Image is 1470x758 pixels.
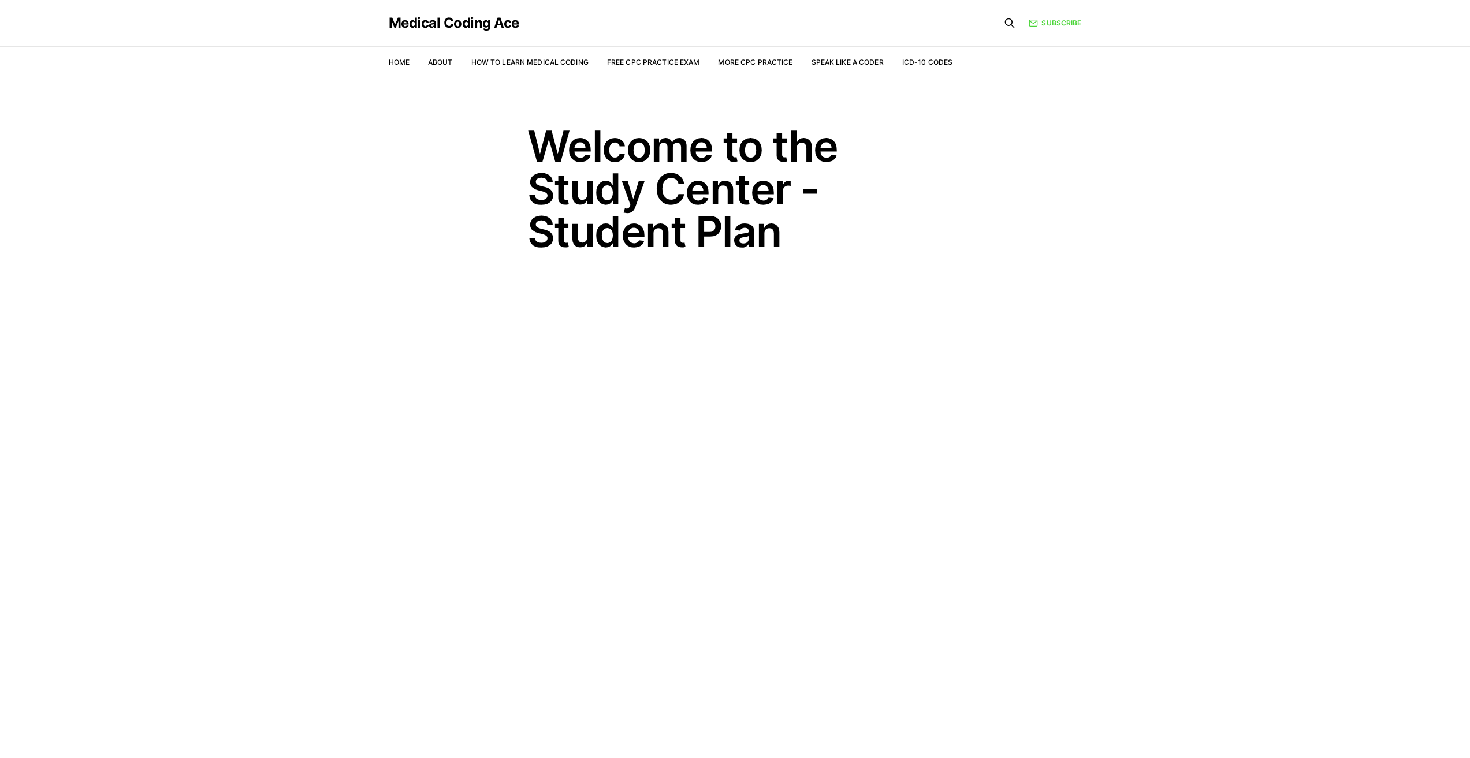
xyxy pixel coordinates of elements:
[389,58,410,66] a: Home
[1029,18,1081,28] a: Subscribe
[389,16,519,30] a: Medical Coding Ace
[812,58,884,66] a: Speak Like a Coder
[718,58,792,66] a: More CPC Practice
[527,125,943,253] h1: Welcome to the Study Center - Student Plan
[607,58,700,66] a: Free CPC Practice Exam
[428,58,453,66] a: About
[471,58,589,66] a: How to Learn Medical Coding
[902,58,952,66] a: ICD-10 Codes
